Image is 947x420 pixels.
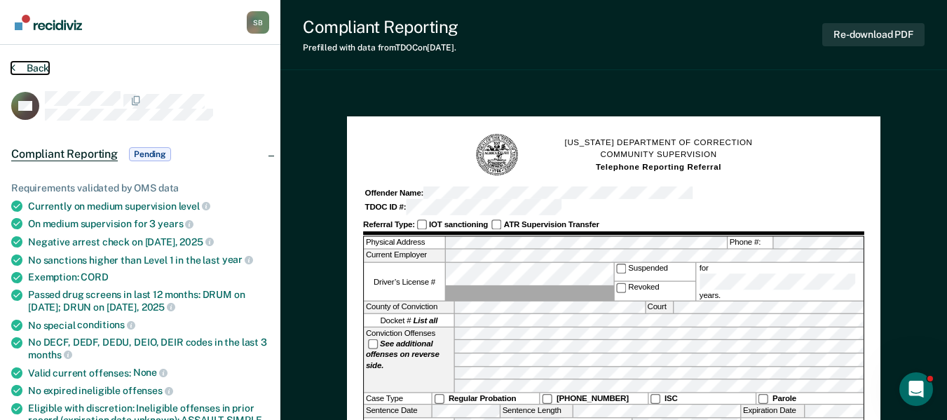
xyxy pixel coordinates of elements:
[364,302,454,313] label: County of Conviction
[542,394,552,405] input: [PHONE_NUMBER]
[28,200,269,212] div: Currently on medium supervision
[700,273,855,290] input: for years.
[616,283,627,293] input: Revoked
[491,219,502,230] input: ATR Supervision Transfer
[475,133,520,177] img: TN Seal
[449,394,516,403] strong: Regular Probation
[366,339,440,370] strong: See additional offenses on reverse side.
[504,219,599,229] strong: ATR Supervision Transfer
[129,147,171,161] span: Pending
[133,367,168,378] span: None
[142,302,175,313] span: 2025
[28,217,269,230] div: On medium supervision for 3
[28,254,269,266] div: No sanctions higher than Level 1 in the last
[822,23,925,46] button: Re-download PDF
[899,372,933,406] iframe: Intercom live chat
[616,264,627,274] input: Suspended
[650,394,660,405] input: ISC
[614,263,695,281] label: Suspended
[303,43,458,53] div: Prefilled with data from TDOC on [DATE] .
[697,263,861,301] label: for years.
[28,271,269,283] div: Exemption:
[614,282,695,300] label: Revoked
[28,319,269,332] div: No special
[247,11,269,34] button: Profile dropdown button
[368,339,379,350] input: See additional offenses on reverse side.
[413,316,437,325] strong: List all
[596,162,721,171] strong: Telephone Reporting Referral
[381,315,438,325] span: Docket #
[364,263,444,301] label: Driver’s License #
[303,17,458,37] div: Compliant Reporting
[364,405,431,417] label: Sentence Date
[758,394,769,405] input: Parole
[364,327,454,392] div: Conviction Offenses
[365,203,407,212] strong: TDOC ID #:
[11,182,269,194] div: Requirements validated by OMS data
[247,11,269,34] div: S B
[179,236,213,248] span: 2025
[565,137,753,173] h1: [US_STATE] DEPARTMENT OF CORRECTION COMMUNITY SUPERVISION
[665,394,678,403] strong: ISC
[123,385,173,396] span: offenses
[557,394,629,403] strong: [PHONE_NUMBER]
[364,236,444,248] label: Physical Address
[500,405,572,417] label: Sentence Length
[222,254,253,265] span: year
[646,302,672,313] label: Court
[417,219,428,230] input: IOT sanctioning
[363,219,415,229] strong: Referral Type:
[81,271,108,283] span: CORD
[364,393,431,405] div: Case Type
[179,201,210,212] span: level
[434,394,444,405] input: Regular Probation
[28,367,269,379] div: Valid current offenses:
[28,349,72,360] span: months
[365,189,424,198] strong: Offender Name:
[28,236,269,248] div: Negative arrest check on [DATE],
[11,147,118,161] span: Compliant Reporting
[728,236,772,248] label: Phone #:
[772,394,796,403] strong: Parole
[15,15,82,30] img: Recidiviz
[28,384,269,397] div: No expired ineligible
[28,289,269,313] div: Passed drug screens in last 12 months: DRUM on [DATE]; DRUN on [DATE],
[158,218,193,229] span: years
[77,319,135,330] span: conditions
[11,62,49,74] button: Back
[429,219,488,229] strong: IOT sanctioning
[742,405,805,417] label: Expiration Date
[364,250,444,262] label: Current Employer
[28,337,269,360] div: No DECF, DEDF, DEDU, DEIO, DEIR codes in the last 3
